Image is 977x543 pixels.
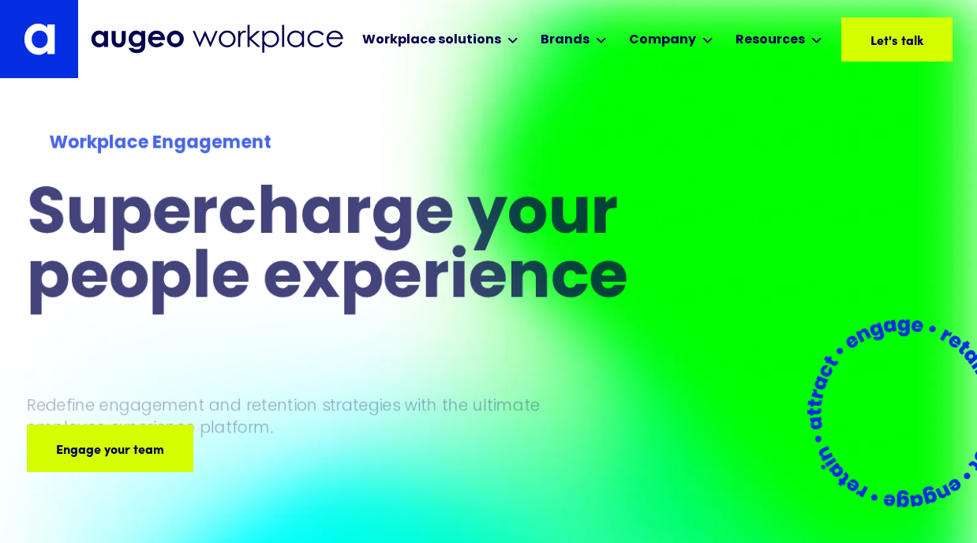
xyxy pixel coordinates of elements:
[541,31,590,50] div: Brands
[49,130,686,157] div: Workplace Engagement
[91,24,343,54] img: Augeo Workplace business unit full logo in mignight blue.
[24,23,55,55] img: Augeo's "a" monogram decorative logo in white.
[362,31,501,50] div: Workplace solutions
[27,425,193,472] a: Engage your team
[27,395,570,439] p: Redefine engagement and retention strategies with the ultimate employee experience platform.
[841,17,953,62] a: Let's talk
[27,185,709,313] h1: Supercharge your people experience
[736,31,805,50] div: Resources
[629,31,696,50] div: Company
